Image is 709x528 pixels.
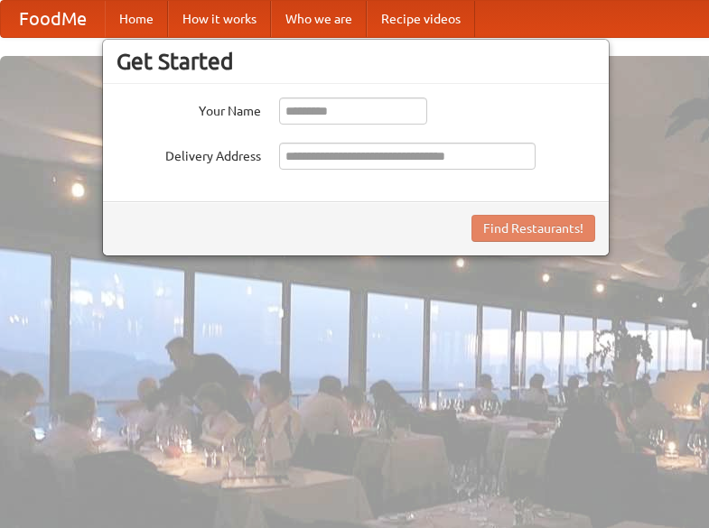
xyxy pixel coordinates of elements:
[117,143,261,165] label: Delivery Address
[271,1,367,37] a: Who we are
[105,1,168,37] a: Home
[117,97,261,120] label: Your Name
[1,1,105,37] a: FoodMe
[367,1,475,37] a: Recipe videos
[168,1,271,37] a: How it works
[471,215,595,242] button: Find Restaurants!
[117,48,595,75] h3: Get Started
